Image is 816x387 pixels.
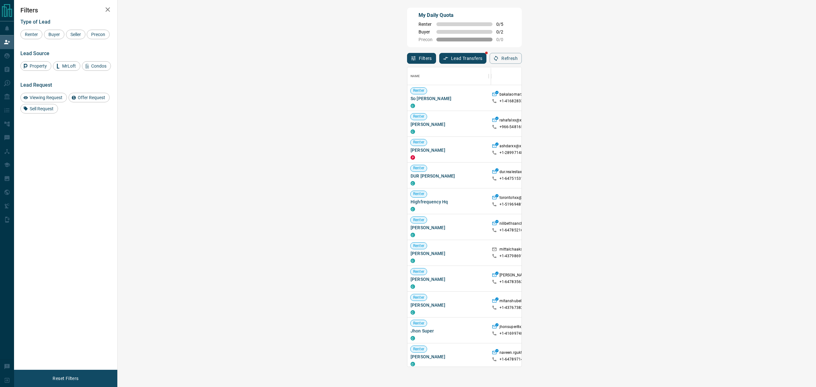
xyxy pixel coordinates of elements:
div: Buyer [44,30,64,39]
p: rahafalxx@x [499,118,521,124]
p: +966- 5481656xx [499,124,529,130]
span: 0 / 5 [496,22,510,27]
div: condos.ca [411,259,415,263]
span: Renter [411,347,427,352]
span: [PERSON_NAME] [411,147,485,153]
h2: Filters [20,6,111,14]
div: condos.ca [411,336,415,340]
span: Renter [419,22,433,27]
button: Reset Filters [48,373,83,384]
span: [PERSON_NAME] [411,276,485,282]
span: [PERSON_NAME] [411,224,485,231]
div: condos.ca [411,233,415,237]
p: +1- 64789714xx [499,357,527,362]
span: Renter [23,32,40,37]
div: Viewing Request [20,93,67,102]
span: Buyer [46,32,62,37]
span: So [PERSON_NAME] [411,95,485,102]
p: mitanshubelel3xx@x [499,298,536,305]
p: mittalchaaksusxx@x [499,247,536,253]
p: +1- 43798691xx [499,253,527,259]
span: Lead Request [20,82,52,88]
span: Type of Lead [20,19,50,25]
div: condos.ca [411,129,415,134]
span: Seller [68,32,83,37]
span: Condos [89,63,109,69]
span: Sell Request [27,106,56,111]
p: dur.realestaxx@x [499,169,529,176]
span: Highfrequency Hq [411,199,485,205]
div: Precon [87,30,110,39]
span: Precon [419,37,433,42]
p: ashdarxx@x [499,143,521,150]
span: Renter [411,191,427,197]
div: Name [411,67,420,85]
span: Jhon Super [411,328,485,334]
p: jhonsuper8xx@x [499,324,529,331]
button: Refresh [490,53,522,64]
div: Renter [20,30,42,39]
div: condos.ca [411,207,415,211]
p: torontohxx@x [499,195,524,202]
button: Lead Transfers [439,53,487,64]
div: MrLoft [53,61,80,71]
div: property.ca [411,155,415,160]
button: Filters [407,53,436,64]
p: +1- 41682833xx [499,99,527,104]
span: Renter [411,217,427,223]
span: MrLoft [60,63,78,69]
div: condos.ca [411,310,415,315]
div: Sell Request [20,104,58,113]
span: Lead Source [20,50,49,56]
div: Name [407,67,489,85]
p: [PERSON_NAME].dalxx@x [499,273,545,279]
span: Offer Request [76,95,107,100]
span: Viewing Request [27,95,65,100]
div: Property [20,61,51,71]
p: +1- 43767382xx [499,305,527,310]
p: +1- 64785216xx [499,228,527,233]
div: condos.ca [411,104,415,108]
span: [PERSON_NAME] [411,302,485,308]
div: Condos [82,61,111,71]
p: naveen.rguktbasxx@x [499,350,538,357]
span: Buyer [419,29,433,34]
span: Renter [411,295,427,300]
div: Offer Request [69,93,110,102]
p: +1- 64751531xx [499,176,527,181]
span: Precon [89,32,107,37]
div: condos.ca [411,284,415,289]
p: +1- 64783563xx [499,279,527,285]
span: Renter [411,88,427,93]
span: Renter [411,114,427,119]
p: +1- 28997148xx [499,150,527,156]
span: DUR [PERSON_NAME] [411,173,485,179]
p: My Daily Quota [419,11,510,19]
p: +1- 51969481xx [499,202,527,207]
span: Property [27,63,49,69]
p: bakalaomarxx@x [499,92,530,99]
span: [PERSON_NAME] [411,354,485,360]
span: Renter [411,243,427,249]
span: [PERSON_NAME] [411,121,485,128]
span: Renter [411,321,427,326]
span: [PERSON_NAME] [411,250,485,257]
span: Renter [411,140,427,145]
span: Renter [411,165,427,171]
span: 0 / 0 [496,37,510,42]
div: Seller [66,30,85,39]
div: condos.ca [411,362,415,366]
p: nilibethsanchexx@x [499,221,535,228]
span: 0 / 2 [496,29,510,34]
p: +1- 41699748xx [499,331,527,336]
span: Renter [411,269,427,274]
div: condos.ca [411,181,415,186]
